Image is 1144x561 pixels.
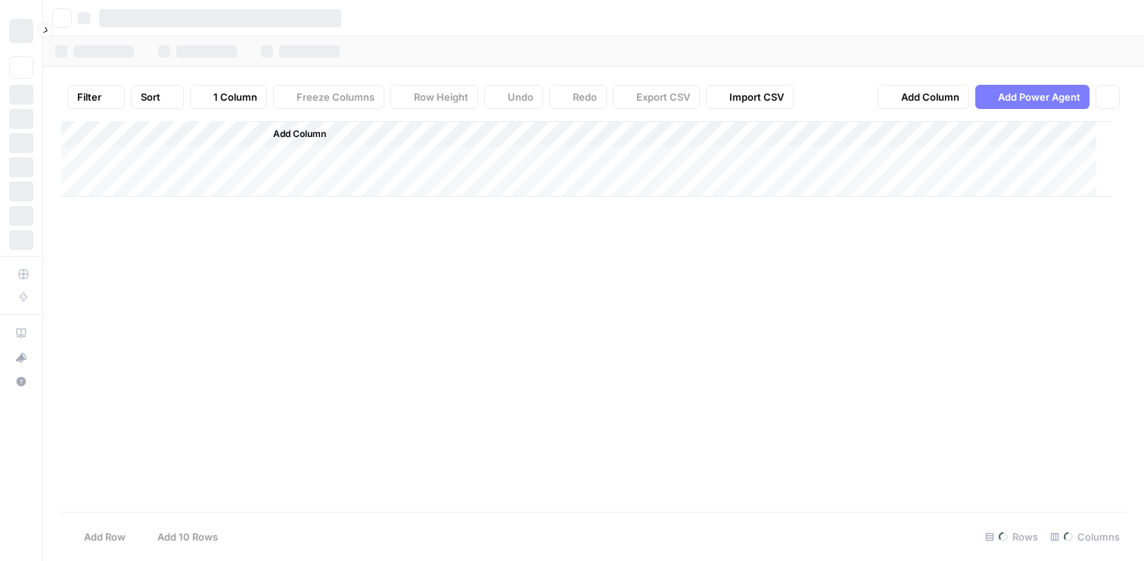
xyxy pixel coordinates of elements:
[636,89,690,104] span: Export CSV
[878,85,969,109] button: Add Column
[61,525,135,549] button: Add Row
[706,85,794,109] button: Import CSV
[213,89,257,104] span: 1 Column
[131,85,184,109] button: Sort
[979,525,1044,549] div: Rows
[975,85,1090,109] button: Add Power Agent
[414,89,468,104] span: Row Height
[484,85,543,109] button: Undo
[1044,525,1126,549] div: Columns
[729,89,784,104] span: Import CSV
[84,529,126,544] span: Add Row
[613,85,700,109] button: Export CSV
[901,89,959,104] span: Add Column
[10,346,33,369] div: What's new?
[508,89,533,104] span: Undo
[273,85,384,109] button: Freeze Columns
[573,89,597,104] span: Redo
[190,85,267,109] button: 1 Column
[998,89,1080,104] span: Add Power Agent
[9,321,33,345] a: AirOps Academy
[390,85,478,109] button: Row Height
[9,369,33,394] button: Help + Support
[297,89,375,104] span: Freeze Columns
[9,345,33,369] button: What's new?
[77,89,101,104] span: Filter
[549,85,607,109] button: Redo
[141,89,160,104] span: Sort
[67,85,125,109] button: Filter
[157,529,218,544] span: Add 10 Rows
[273,127,326,141] span: Add Column
[253,124,332,144] button: Add Column
[135,525,227,549] button: Add 10 Rows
